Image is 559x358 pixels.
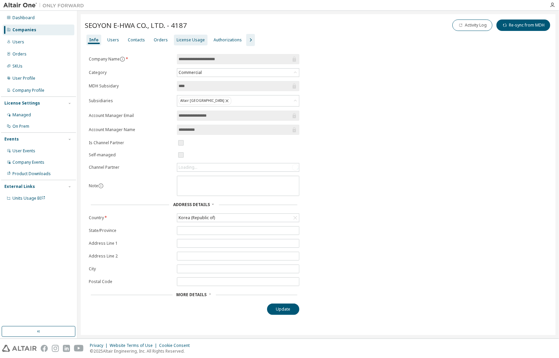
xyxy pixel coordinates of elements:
[177,69,299,77] div: Commercial
[89,56,173,62] label: Company Name
[2,345,37,352] img: altair_logo.svg
[178,214,216,222] div: Korea (Republic of)
[89,241,173,246] label: Address Line 1
[74,345,84,352] img: youtube.svg
[89,253,173,259] label: Address Line 2
[41,345,48,352] img: facebook.svg
[452,19,492,31] button: Activity Log
[89,140,173,146] label: Is Channel Partner
[12,195,45,201] span: Units Usage BI
[12,15,35,21] div: Dashboard
[52,345,59,352] img: instagram.svg
[89,83,173,89] label: MDH Subsidary
[4,136,19,142] div: Events
[89,165,173,170] label: Channel Partner
[177,95,299,106] div: Altair [GEOGRAPHIC_DATA]
[89,152,173,158] label: Self-managed
[63,345,70,352] img: linkedin.svg
[177,37,205,43] div: License Usage
[179,97,231,105] div: Altair [GEOGRAPHIC_DATA]
[12,76,35,81] div: User Profile
[12,112,31,118] div: Managed
[110,343,159,348] div: Website Terms of Use
[89,183,98,189] label: Note
[177,214,299,222] div: Korea (Republic of)
[4,184,35,189] div: External Links
[214,37,242,43] div: Authorizations
[12,124,29,129] div: On Prem
[3,2,87,9] img: Altair One
[178,69,203,76] div: Commercial
[177,163,299,171] div: Loading...
[89,215,173,221] label: Country
[12,171,51,176] div: Product Downloads
[12,51,27,57] div: Orders
[90,343,110,348] div: Privacy
[173,202,210,207] span: Address Details
[177,292,207,297] span: More Details
[89,70,173,75] label: Category
[89,37,99,43] div: Info
[179,165,197,170] div: Loading...
[4,101,40,106] div: License Settings
[159,343,194,348] div: Cookie Consent
[90,348,194,354] p: © 2025 Altair Engineering, Inc. All Rights Reserved.
[12,64,23,69] div: SKUs
[120,56,125,62] button: information
[89,279,173,284] label: Postal Code
[85,21,187,30] span: SEOYON E-HWA CO., LTD. - 4187
[267,304,299,315] button: Update
[89,113,173,118] label: Account Manager Email
[98,183,104,189] button: information
[154,37,168,43] div: Orders
[12,88,44,93] div: Company Profile
[12,39,24,45] div: Users
[89,127,173,132] label: Account Manager Name
[12,148,35,154] div: User Events
[496,19,550,31] button: Re-sync from MDH
[89,266,173,272] label: City
[12,27,36,33] div: Companies
[89,228,173,233] label: State/Province
[107,37,119,43] div: Users
[128,37,145,43] div: Contacts
[12,160,44,165] div: Company Events
[89,98,173,104] label: Subsidiaries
